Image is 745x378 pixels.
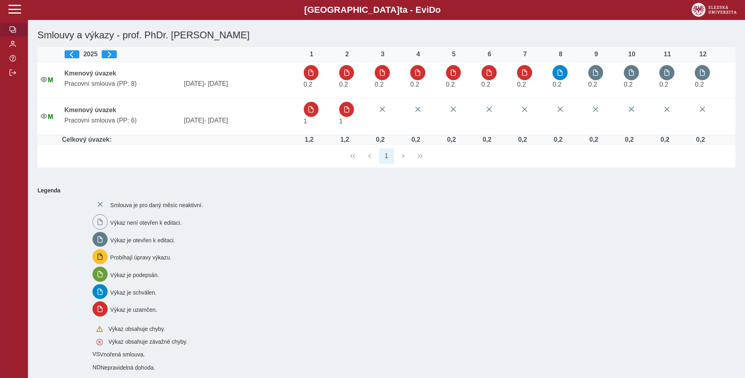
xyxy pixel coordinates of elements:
[692,136,708,143] div: Úvazek : 1,6 h / den. 8 h / týden.
[588,51,604,58] div: 9
[621,136,637,143] div: Úvazek : 1,6 h / den. 8 h / týden.
[61,135,301,144] td: Celkový úvazek:
[204,80,228,87] span: - [DATE]
[435,5,441,15] span: o
[659,81,668,88] span: Úvazek : 1,6 h / den. 8 h / týden.
[372,136,388,143] div: Úvazek : 1,6 h / den. 8 h / týden.
[110,237,175,243] span: Výkaz je otevřen k editaci.
[695,81,704,88] span: Úvazek : 1,6 h / den. 8 h / týden.
[41,113,47,119] i: Smlouva je aktivní
[34,26,621,44] h1: Smlouvy a výkazy - prof. PhDr. [PERSON_NAME]
[624,81,633,88] span: Úvazek : 1,6 h / den. 8 h / týden.
[659,51,675,58] div: 11
[48,113,53,120] span: Údaje souhlasí s údaji v Magionu
[479,136,495,143] div: Úvazek : 1,6 h / den. 8 h / týden.
[517,51,533,58] div: 7
[339,118,343,125] span: Úvazek : 8 h / den. 40 h / týden.
[588,81,597,88] span: Úvazek : 1,6 h / den. 8 h / týden.
[379,148,394,164] button: 1
[515,136,531,143] div: Úvazek : 1,6 h / den. 8 h / týden.
[550,136,566,143] div: Úvazek : 1,6 h / den. 8 h / týden.
[301,136,317,143] div: Úvazek : 9,6 h / den. 48 h / týden.
[517,81,526,88] span: Úvazek : 1,6 h / den. 8 h / týden.
[482,51,497,58] div: 6
[110,220,182,226] span: Výkaz není otevřen k editaci.
[100,351,145,358] span: Vnořená smlouva.
[375,51,391,58] div: 3
[657,136,673,143] div: Úvazek : 1,6 h / den. 8 h / týden.
[339,51,355,58] div: 2
[410,51,426,58] div: 4
[65,70,116,77] b: Kmenový úvazek
[446,51,462,58] div: 5
[110,254,171,261] span: Probíhají úpravy výkazu.
[375,81,383,88] span: Úvazek : 1,6 h / den. 8 h / týden.
[34,184,732,197] b: Legenda
[204,117,228,124] span: - [DATE]
[181,117,301,124] span: [DATE]
[552,81,561,88] span: Úvazek : 1,6 h / den. 8 h / týden.
[695,51,711,58] div: 12
[429,5,435,15] span: D
[24,5,721,15] b: [GEOGRAPHIC_DATA] a - Evi
[337,136,353,143] div: Úvazek : 9,6 h / den. 48 h / týden.
[482,81,490,88] span: Úvazek : 1,6 h / den. 8 h / týden.
[410,81,419,88] span: Úvazek : 1,6 h / den. 8 h / týden.
[624,51,640,58] div: 10
[110,272,159,278] span: Výkaz je podepsán.
[110,307,157,313] span: Výkaz je uzamčen.
[65,50,297,58] div: 2025
[110,289,157,295] span: Výkaz je schválen.
[304,51,320,58] div: 1
[399,5,402,15] span: t
[408,136,424,143] div: Úvazek : 1,6 h / den. 8 h / týden.
[110,202,203,208] span: Smlouva je pro daný měsíc neaktivní.
[41,76,47,83] i: Smlouva je aktivní
[92,351,100,357] span: Smlouva vnořená do kmene
[304,118,307,125] span: Úvazek : 8 h / den. 40 h / týden.
[100,364,155,371] span: Nepravidelná dohoda.
[304,81,313,88] span: Úvazek : 1,6 h / den. 8 h / týden.
[339,81,348,88] span: Úvazek : 1,6 h / den. 8 h / týden.
[65,107,116,113] b: Kmenový úvazek
[108,338,187,345] span: Výkaz obsahuje závažné chyby.
[61,80,181,87] span: Pracovní smlouva (PP: 8)
[552,51,568,58] div: 8
[181,80,301,87] span: [DATE]
[61,117,181,124] span: Pracovní smlouva (PP: 6)
[92,364,100,370] span: Smlouva vnořená do kmene
[48,77,53,83] span: Údaje souhlasí s údaji v Magionu
[692,3,737,17] img: logo_web_su.png
[444,136,460,143] div: Úvazek : 1,6 h / den. 8 h / týden.
[586,136,602,143] div: Úvazek : 1,6 h / den. 8 h / týden.
[446,81,455,88] span: Úvazek : 1,6 h / den. 8 h / týden.
[108,326,165,332] span: Výkaz obsahuje chyby.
